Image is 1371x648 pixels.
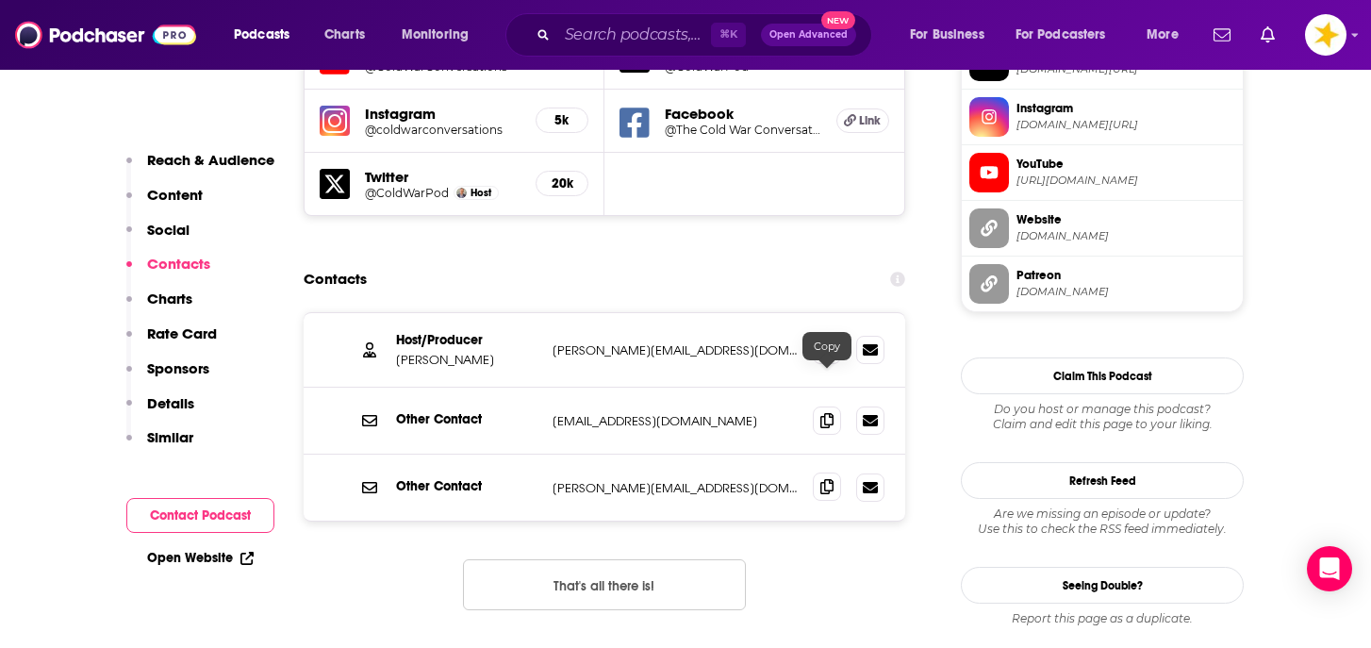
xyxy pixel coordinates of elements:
button: open menu [221,20,314,50]
p: [PERSON_NAME][EMAIL_ADDRESS][DOMAIN_NAME] [553,342,798,358]
img: Podchaser - Follow, Share and Rate Podcasts [15,17,196,53]
button: Content [126,186,203,221]
span: Instagram [1016,100,1235,117]
button: Claim This Podcast [961,357,1244,394]
span: Podcasts [234,22,289,48]
img: iconImage [320,106,350,136]
span: Website [1016,211,1235,228]
span: New [821,11,855,29]
a: @The Cold War Conversations Community [665,123,821,137]
a: Website[DOMAIN_NAME] [969,208,1235,248]
span: Link [859,113,881,128]
h5: Twitter [365,168,520,186]
span: Do you host or manage this podcast? [961,402,1244,417]
div: Open Intercom Messenger [1307,546,1352,591]
a: Seeing Double? [961,567,1244,604]
button: Reach & Audience [126,151,274,186]
span: twitter.com/ColdWarPod [1016,62,1235,76]
h5: Instagram [365,105,520,123]
span: https://www.youtube.com/@ColdWarConversations [1016,174,1235,188]
p: [EMAIL_ADDRESS][DOMAIN_NAME] [553,413,798,429]
p: Contacts [147,255,210,273]
a: Open Website [147,550,254,566]
div: Report this page as a duplicate. [961,611,1244,626]
p: Host/Producer [396,332,537,348]
p: Charts [147,290,192,307]
span: Open Advanced [769,30,848,40]
h5: Facebook [665,105,821,123]
span: More [1147,22,1179,48]
p: Other Contact [396,411,537,427]
h2: Contacts [304,261,367,297]
p: Rate Card [147,324,217,342]
button: Sponsors [126,359,209,394]
span: Monitoring [402,22,469,48]
img: Ian Sanders [456,188,467,198]
a: Link [836,108,889,133]
p: [PERSON_NAME][EMAIL_ADDRESS][DOMAIN_NAME] [553,480,798,496]
button: Details [126,394,194,429]
a: Show notifications dropdown [1253,19,1282,51]
p: Sponsors [147,359,209,377]
button: open menu [1003,20,1133,50]
p: Content [147,186,203,204]
a: Patreon[DOMAIN_NAME] [969,264,1235,304]
p: Details [147,394,194,412]
button: Open AdvancedNew [761,24,856,46]
p: Similar [147,428,193,446]
a: @coldwarconversations [365,123,520,137]
a: Show notifications dropdown [1206,19,1238,51]
span: coldwarconversations.com [1016,229,1235,243]
input: Search podcasts, credits, & more... [557,20,711,50]
h5: 5k [552,112,572,128]
span: Patreon [1016,267,1235,284]
div: Search podcasts, credits, & more... [523,13,890,57]
div: Copy [802,332,851,360]
p: [PERSON_NAME] [396,352,537,368]
p: Other Contact [396,478,537,494]
button: open menu [897,20,1008,50]
p: Reach & Audience [147,151,274,169]
span: instagram.com/coldwarconversations [1016,118,1235,132]
button: Refresh Feed [961,462,1244,499]
button: Similar [126,428,193,463]
span: Logged in as Spreaker_Prime [1305,14,1346,56]
button: Nothing here. [463,559,746,610]
a: @ColdWarPod [365,186,449,200]
img: User Profile [1305,14,1346,56]
span: For Podcasters [1016,22,1106,48]
button: Show profile menu [1305,14,1346,56]
button: Contact Podcast [126,498,274,533]
button: Rate Card [126,324,217,359]
p: Social [147,221,190,239]
span: ⌘ K [711,23,746,47]
div: Are we missing an episode or update? Use this to check the RSS feed immediately. [961,507,1244,537]
button: Contacts [126,255,210,290]
button: open menu [388,20,493,50]
span: YouTube [1016,156,1235,173]
span: Host [471,187,491,199]
span: Charts [324,22,365,48]
button: Social [126,221,190,256]
a: Instagram[DOMAIN_NAME][URL] [969,97,1235,137]
button: open menu [1133,20,1202,50]
div: Claim and edit this page to your liking. [961,402,1244,432]
a: Charts [312,20,376,50]
a: YouTube[URL][DOMAIN_NAME] [969,153,1235,192]
span: For Business [910,22,984,48]
span: patreon.com [1016,285,1235,299]
button: Charts [126,290,192,324]
h5: 20k [552,175,572,191]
